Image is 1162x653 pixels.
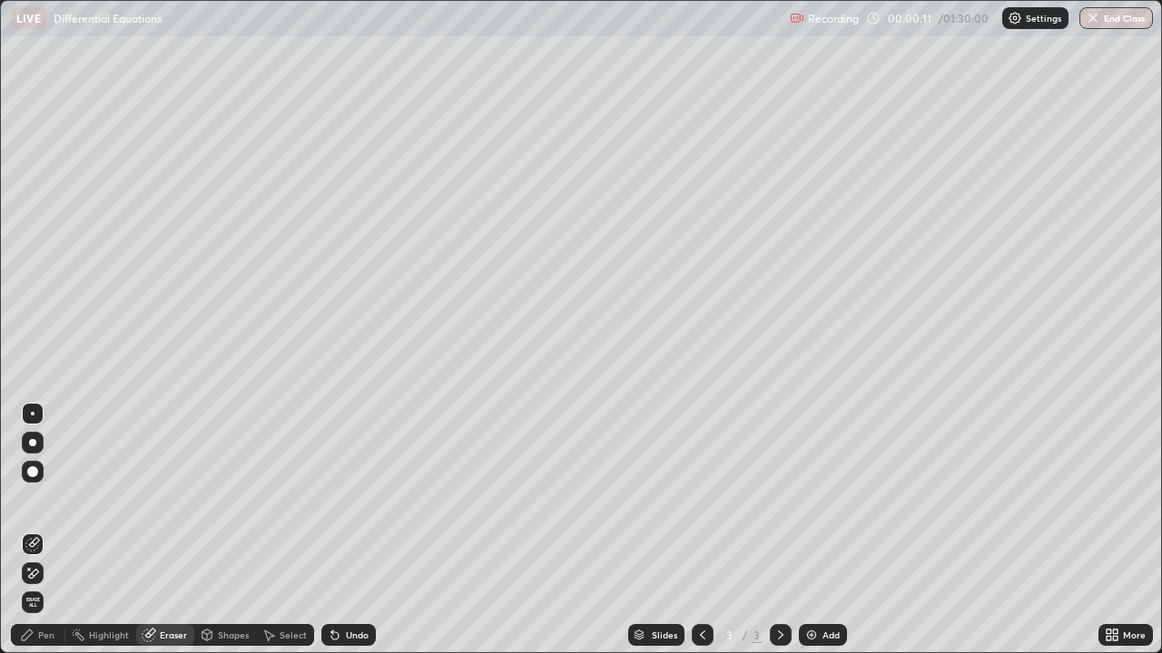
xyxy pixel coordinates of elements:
div: Highlight [89,630,129,639]
div: Add [822,630,840,639]
div: Eraser [160,630,187,639]
p: LIVE [16,11,41,25]
div: Shapes [218,630,249,639]
div: 3 [721,629,739,640]
div: Select [280,630,307,639]
img: recording.375f2c34.svg [790,11,804,25]
img: end-class-cross [1086,11,1100,25]
div: Pen [38,630,54,639]
p: Recording [808,12,859,25]
p: Differential Equations [54,11,162,25]
img: add-slide-button [804,628,819,642]
p: Settings [1026,14,1061,23]
div: Slides [652,630,677,639]
span: Erase all [23,597,43,608]
div: Undo [346,630,369,639]
img: class-settings-icons [1008,11,1022,25]
div: More [1123,630,1146,639]
div: 3 [752,627,763,643]
button: End Class [1079,7,1153,29]
div: / [743,629,748,640]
